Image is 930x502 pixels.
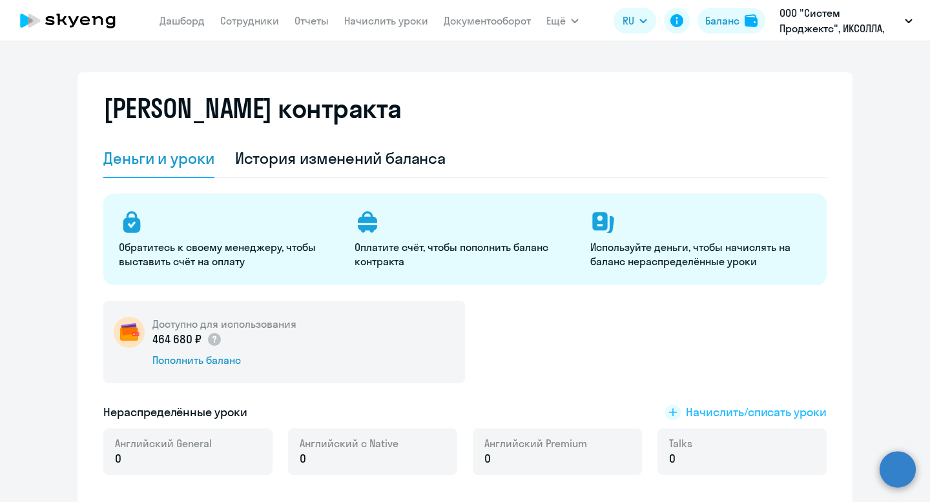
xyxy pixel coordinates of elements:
a: Отчеты [294,14,329,27]
span: RU [623,13,634,28]
p: 464 680 ₽ [152,331,222,348]
div: История изменений баланса [235,148,446,168]
div: Деньги и уроки [103,148,214,168]
span: 0 [115,450,121,467]
span: Английский Premium [484,436,587,450]
p: Используйте деньги, чтобы начислять на баланс нераспределённые уроки [590,240,811,268]
button: RU [614,8,656,34]
span: 0 [669,450,676,467]
p: Обратитесь к своему менеджеру, чтобы выставить счёт на оплату [119,240,339,268]
a: Начислить уроки [344,14,428,27]
img: balance [745,14,758,27]
a: Дашборд [160,14,205,27]
button: Балансbalance [697,8,765,34]
div: Пополнить баланс [152,353,296,367]
div: Баланс [705,13,739,28]
a: Документооборот [444,14,531,27]
span: Английский General [115,436,212,450]
p: ООО "Систем Проджектс", ИКСОЛЛА, ООО [780,5,900,36]
p: Оплатите счёт, чтобы пополнить баланс контракта [355,240,575,268]
a: Сотрудники [220,14,279,27]
span: 0 [484,450,491,467]
span: Начислить/списать уроки [686,404,827,421]
span: Английский с Native [300,436,398,450]
span: 0 [300,450,306,467]
h5: Нераспределённые уроки [103,404,247,421]
button: ООО "Систем Проджектс", ИКСОЛЛА, ООО [773,5,919,36]
h2: [PERSON_NAME] контракта [103,93,402,124]
img: wallet-circle.png [114,317,145,348]
h5: Доступно для использования [152,317,296,331]
span: Ещё [546,13,566,28]
span: Talks [669,436,692,450]
button: Ещё [546,8,579,34]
